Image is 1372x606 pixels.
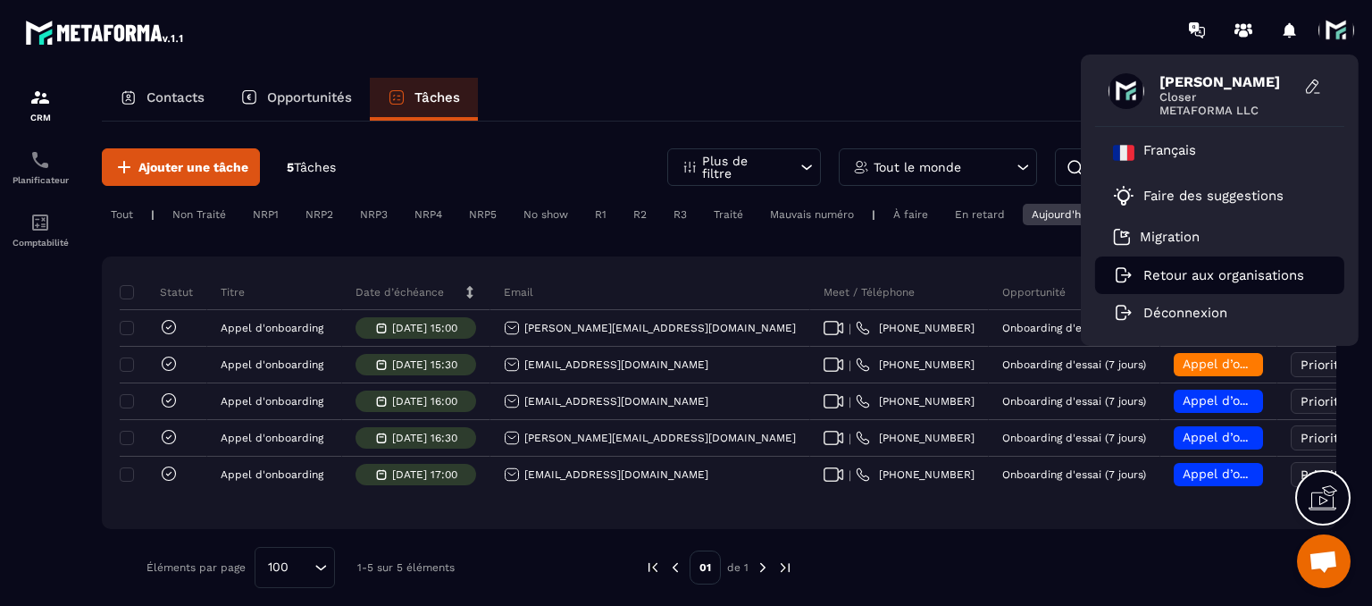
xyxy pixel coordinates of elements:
p: [DATE] 16:30 [392,432,457,444]
a: schedulerschedulerPlanificateur [4,136,76,198]
div: NRP4 [406,204,451,225]
div: À faire [884,204,937,225]
span: Priorité [1301,467,1346,482]
p: Onboarding d'essai (7 jours) [1002,395,1146,408]
p: Migration [1140,229,1200,245]
input: Search for option [295,558,310,577]
img: prev [667,560,683,576]
p: Opportunités [267,89,352,105]
div: Aujourd'hui [1023,204,1099,225]
p: Tout le monde [874,161,961,173]
p: Déconnexion [1143,305,1227,321]
p: Appel d'onboarding [221,395,323,408]
div: NRP2 [297,204,342,225]
p: Onboarding d'essai (7 jours) [1002,358,1146,371]
img: logo [25,16,186,48]
span: Appel d’onboarding terminée [1183,357,1361,371]
a: Retour aux organisations [1113,267,1304,283]
span: | [849,322,851,335]
p: Appel d'onboarding [221,432,323,444]
img: formation [29,87,51,108]
div: R3 [665,204,696,225]
span: Appel d’onboarding planifié [1183,430,1351,444]
p: Meet / Téléphone [824,285,915,299]
span: Appel d’onboarding planifié [1183,393,1351,408]
p: [DATE] 15:30 [392,358,457,371]
a: [PHONE_NUMBER] [856,358,975,372]
img: next [777,560,793,576]
p: Date d’échéance [356,285,444,299]
p: Titre [221,285,245,299]
div: Mauvais numéro [761,204,863,225]
div: Search for option [255,547,335,588]
p: Plus de filtre [702,155,781,180]
p: Appel d'onboarding [221,468,323,481]
p: 5 [287,159,336,176]
div: R1 [586,204,615,225]
p: Onboarding d'essai (7 jours) [1002,468,1146,481]
span: | [849,395,851,408]
p: [DATE] 15:00 [392,322,457,334]
p: 01 [690,551,721,585]
div: Traité [705,204,752,225]
p: Appel d'onboarding [221,358,323,371]
p: Planificateur [4,175,76,185]
span: | [849,432,851,445]
span: Closer [1159,90,1293,104]
a: Ouvrir le chat [1297,534,1351,588]
span: Ajouter une tâche [138,158,248,176]
div: Tout [102,204,142,225]
p: Retour aux organisations [1143,267,1304,283]
p: | [151,208,155,221]
p: Français [1143,142,1196,164]
p: Onboarding d'essai (7 jours) [1002,432,1146,444]
div: No show [514,204,577,225]
div: NRP5 [460,204,506,225]
span: [PERSON_NAME] [1159,73,1293,90]
p: Contacts [146,89,205,105]
p: [DATE] 17:00 [392,468,457,481]
p: Tâches [414,89,460,105]
div: NRP3 [351,204,397,225]
p: [DATE] 16:00 [392,395,457,408]
a: Tâches [370,78,478,121]
p: CRM [4,113,76,122]
p: Comptabilité [4,238,76,248]
a: formationformationCRM [4,73,76,136]
img: accountant [29,212,51,233]
a: [PHONE_NUMBER] [856,321,975,335]
div: NRP1 [244,204,288,225]
span: Appel d’onboarding planifié [1183,467,1351,481]
img: next [755,560,771,576]
p: Appel d'onboarding [221,322,323,334]
p: de 1 [727,560,749,575]
p: | [872,208,875,221]
a: accountantaccountantComptabilité [4,198,76,261]
p: Email [504,285,533,299]
p: Statut [124,285,193,299]
p: Éléments par page [146,561,246,574]
a: [PHONE_NUMBER] [856,394,975,408]
a: Contacts [102,78,222,121]
img: scheduler [29,149,51,171]
span: Priorité [1301,394,1346,408]
p: Opportunité [1002,285,1066,299]
p: 1-5 sur 5 éléments [357,561,455,574]
p: Onboarding d'essai (7 jours) [1002,322,1146,334]
a: Opportunités [222,78,370,121]
span: Priorité [1301,431,1346,445]
a: [PHONE_NUMBER] [856,467,975,482]
a: Migration [1113,228,1200,246]
span: | [849,468,851,482]
span: Tâches [294,160,336,174]
img: prev [645,560,661,576]
span: | [849,358,851,372]
button: Ajouter une tâche [102,148,260,186]
a: Faire des suggestions [1113,185,1304,206]
div: Non Traité [163,204,235,225]
div: R2 [624,204,656,225]
p: Faire des suggestions [1143,188,1284,204]
a: [PHONE_NUMBER] [856,431,975,445]
span: 100 [262,558,295,577]
span: METAFORMA LLC [1159,104,1293,117]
